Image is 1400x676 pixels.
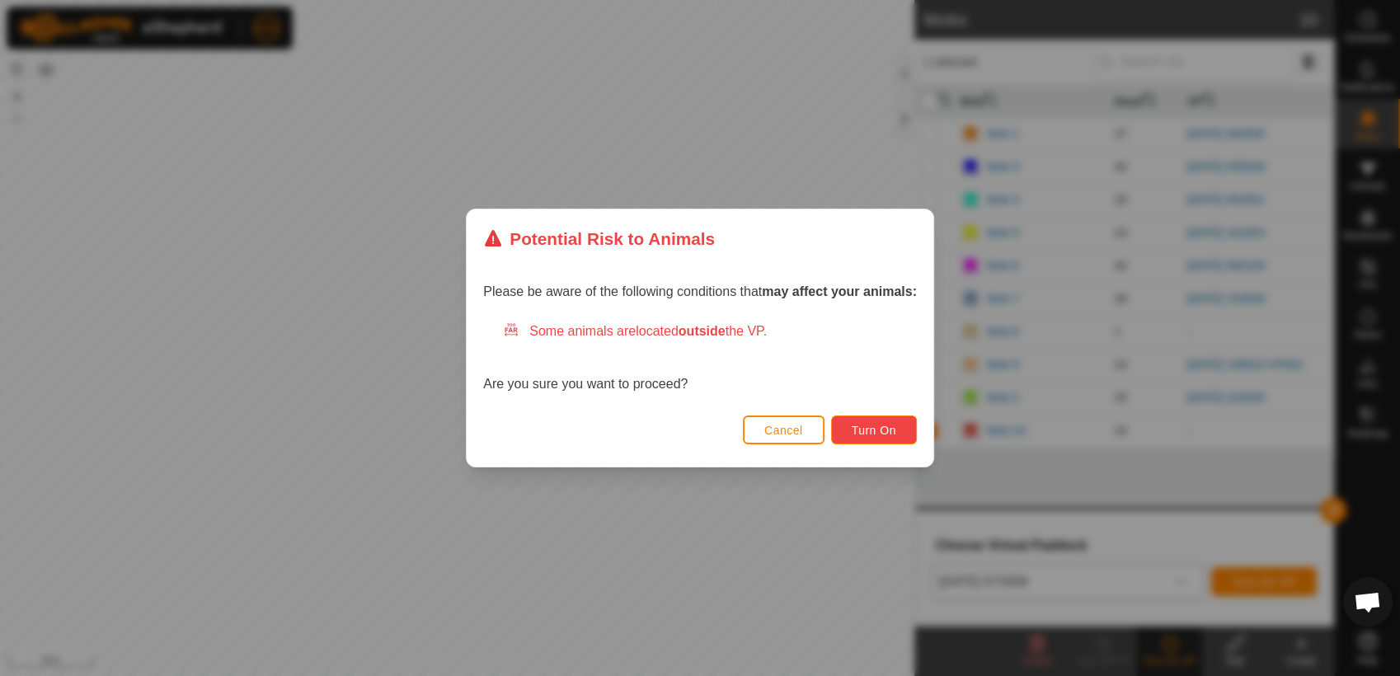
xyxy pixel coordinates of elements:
div: Some animals are [503,322,917,341]
div: Open chat [1343,577,1393,627]
span: Turn On [852,424,896,437]
button: Turn On [831,415,917,444]
strong: may affect your animals: [762,284,917,298]
strong: outside [679,324,726,338]
button: Cancel [743,415,824,444]
div: Are you sure you want to proceed? [483,322,917,394]
span: Cancel [764,424,803,437]
span: located the VP. [636,324,767,338]
div: Potential Risk to Animals [483,226,715,251]
span: Please be aware of the following conditions that [483,284,917,298]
